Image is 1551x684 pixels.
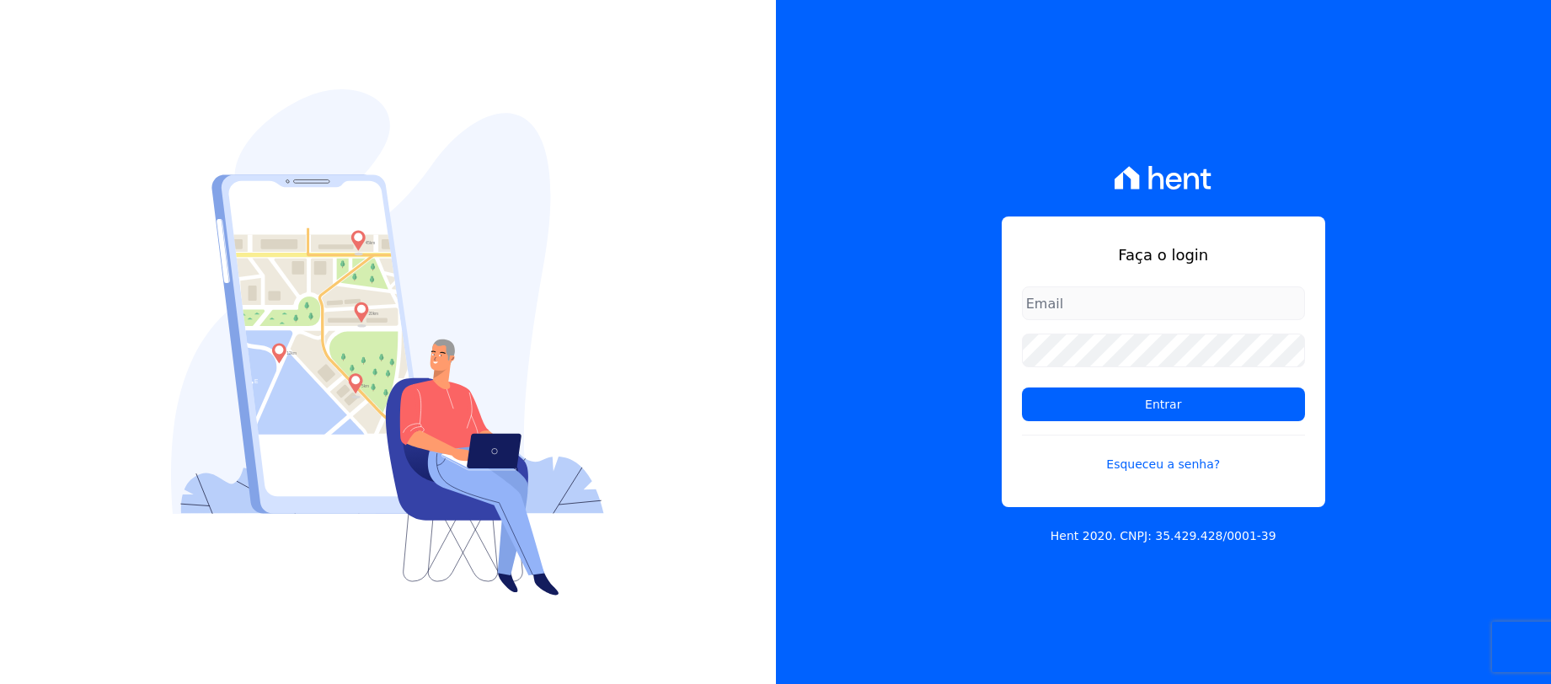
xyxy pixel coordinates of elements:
a: Esqueceu a senha? [1022,435,1305,473]
img: Login [171,89,604,596]
p: Hent 2020. CNPJ: 35.429.428/0001-39 [1051,527,1276,545]
h1: Faça o login [1022,243,1305,266]
input: Email [1022,286,1305,320]
input: Entrar [1022,387,1305,421]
